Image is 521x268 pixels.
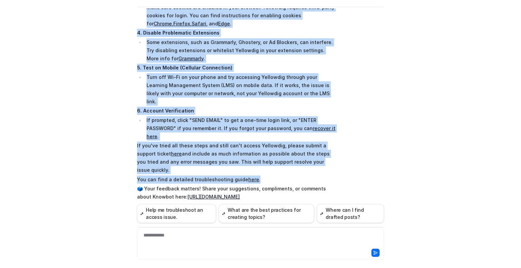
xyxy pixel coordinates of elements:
[173,21,190,26] a: Firefox
[219,204,314,223] button: What are the best practices for creating topics?
[137,65,232,70] strong: 5. Test on Mobile (Cellular Connection)
[137,176,335,184] p: You can find a detailed troubleshooting guide .
[147,125,335,139] a: recover it here
[144,73,335,106] li: Turn off Wi-Fi on your phone and try accessing Yellowdig through your Learning Management System ...
[137,30,219,36] strong: 4. Disable Problematic Extensions
[144,38,335,63] li: Some extensions, such as Grammarly, Ghostery, or Ad Blockers, can interfere. Try disabling extens...
[144,116,335,141] li: If prompted, click "SEND EMAIL" to get a one-time login link, or "ENTER PASSWORD" if you remember...
[218,21,230,26] a: Edge
[171,151,182,157] a: here
[248,177,259,182] a: here
[317,204,384,223] button: Where can I find drafted posts?
[137,185,335,201] p: 🗳️ Your feedback matters! Share your suggestions, compliments, or comments about Knowbot here:
[137,142,335,174] p: If you've tried all these steps and still can't access Yellowdig, please submit a support ticket ...
[144,3,335,28] li: Make sure cookies are enabled in your browser. Yellowdig requires third-party cookies for login. ...
[137,108,194,114] strong: 6. Account Verification
[192,21,206,26] a: Safari
[188,194,240,200] a: [URL][DOMAIN_NAME]
[178,56,204,61] a: Grammarly
[137,204,216,223] button: Help me troubleshoot an access issue.
[154,21,172,26] a: Chrome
